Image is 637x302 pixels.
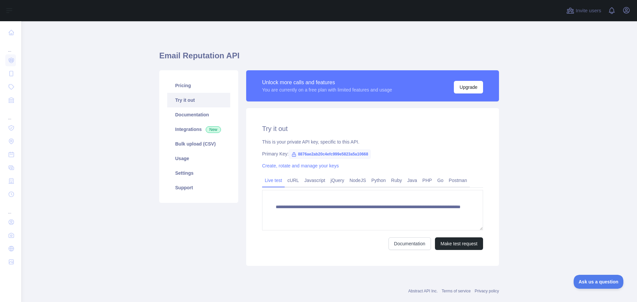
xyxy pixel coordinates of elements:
[446,175,470,186] a: Postman
[408,289,438,293] a: Abstract API Inc.
[262,175,285,186] a: Live test
[262,163,339,168] a: Create, rotate and manage your keys
[389,237,431,250] a: Documentation
[302,175,328,186] a: Javascript
[167,107,230,122] a: Documentation
[167,137,230,151] a: Bulk upload (CSV)
[262,124,483,133] h2: Try it out
[5,40,16,53] div: ...
[369,175,389,186] a: Python
[576,7,601,15] span: Invite users
[574,275,624,289] iframe: Toggle Customer Support
[435,175,446,186] a: Go
[167,122,230,137] a: Integrations New
[420,175,435,186] a: PHP
[167,78,230,93] a: Pricing
[405,175,420,186] a: Java
[565,5,602,16] button: Invite users
[475,289,499,293] a: Privacy policy
[262,87,392,93] div: You are currently on a free plan with limited features and usage
[347,175,369,186] a: NodeJS
[5,107,16,121] div: ...
[167,180,230,195] a: Support
[454,81,483,93] button: Upgrade
[206,126,221,133] span: New
[167,151,230,166] a: Usage
[167,93,230,107] a: Try it out
[435,237,483,250] button: Make test request
[262,79,392,87] div: Unlock more calls and features
[328,175,347,186] a: jQuery
[389,175,405,186] a: Ruby
[262,139,483,145] div: This is your private API key, specific to this API.
[5,202,16,215] div: ...
[262,151,483,157] div: Primary Key:
[159,50,499,66] h1: Email Reputation API
[167,166,230,180] a: Settings
[442,289,470,293] a: Terms of service
[285,175,302,186] a: cURL
[289,149,371,159] span: 8876ae2ab20c4efc999e5823a5a10668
